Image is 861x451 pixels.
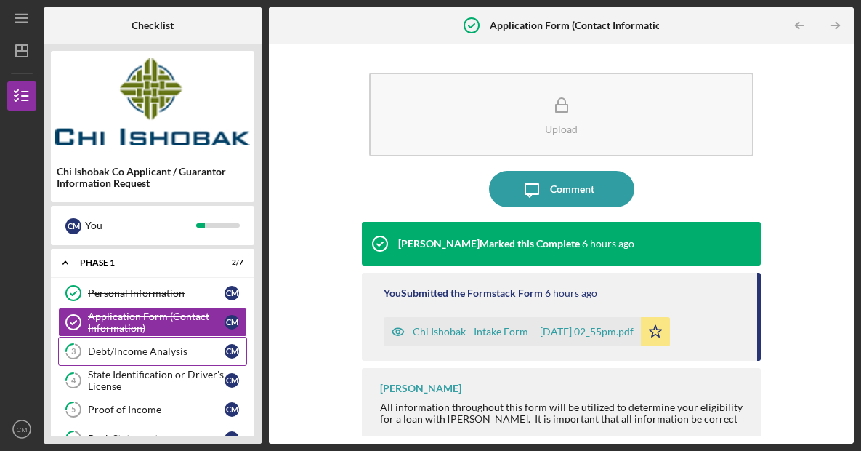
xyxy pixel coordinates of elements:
div: Comment [550,171,594,207]
time: 2025-09-30 18:55 [545,287,597,299]
button: Comment [489,171,634,207]
div: C M [65,218,81,234]
div: C M [225,315,239,330]
div: Debt/Income Analysis [88,346,225,357]
div: C M [225,431,239,446]
div: [PERSON_NAME] [380,383,461,394]
button: Chi Ishobak - Intake Form -- [DATE] 02_55pm.pdf [384,317,670,346]
div: C M [225,286,239,300]
div: All information throughout this form will be utilized to determine your eligibility for a loan wi... [380,402,747,436]
div: State Identification or Driver's License [88,369,225,392]
a: Personal InformationCM [58,279,247,308]
text: CM [17,426,28,434]
a: 3Debt/Income AnalysisCM [58,337,247,366]
div: Chi Ishobak Co Applicant / Guarantor Information Request [57,166,248,189]
button: Upload [369,73,754,156]
div: Bank Statement [88,433,225,444]
button: CM [7,415,36,444]
div: 2 / 7 [217,258,243,267]
div: C M [225,373,239,388]
div: C M [225,402,239,417]
div: Application Form (Contact Information) [88,311,225,334]
a: 5Proof of IncomeCM [58,395,247,424]
div: Proof of Income [88,404,225,415]
tspan: 5 [71,405,76,415]
a: 4State Identification or Driver's LicenseCM [58,366,247,395]
img: Product logo [51,58,254,145]
div: [PERSON_NAME] Marked this Complete [398,238,580,250]
div: Upload [545,124,578,135]
div: C M [225,344,239,359]
b: Application Form (Contact Information) [490,20,670,31]
time: 2025-09-30 19:15 [582,238,634,250]
div: Chi Ishobak - Intake Form -- [DATE] 02_55pm.pdf [413,326,634,338]
div: You [85,213,196,238]
div: Phase 1 [80,258,207,267]
div: Personal Information [88,287,225,299]
a: Application Form (Contact Information)CM [58,308,247,337]
b: Checklist [132,20,174,31]
tspan: 3 [71,347,76,356]
tspan: 6 [71,434,76,444]
div: You Submitted the Formstack Form [384,287,543,299]
tspan: 4 [71,376,76,386]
